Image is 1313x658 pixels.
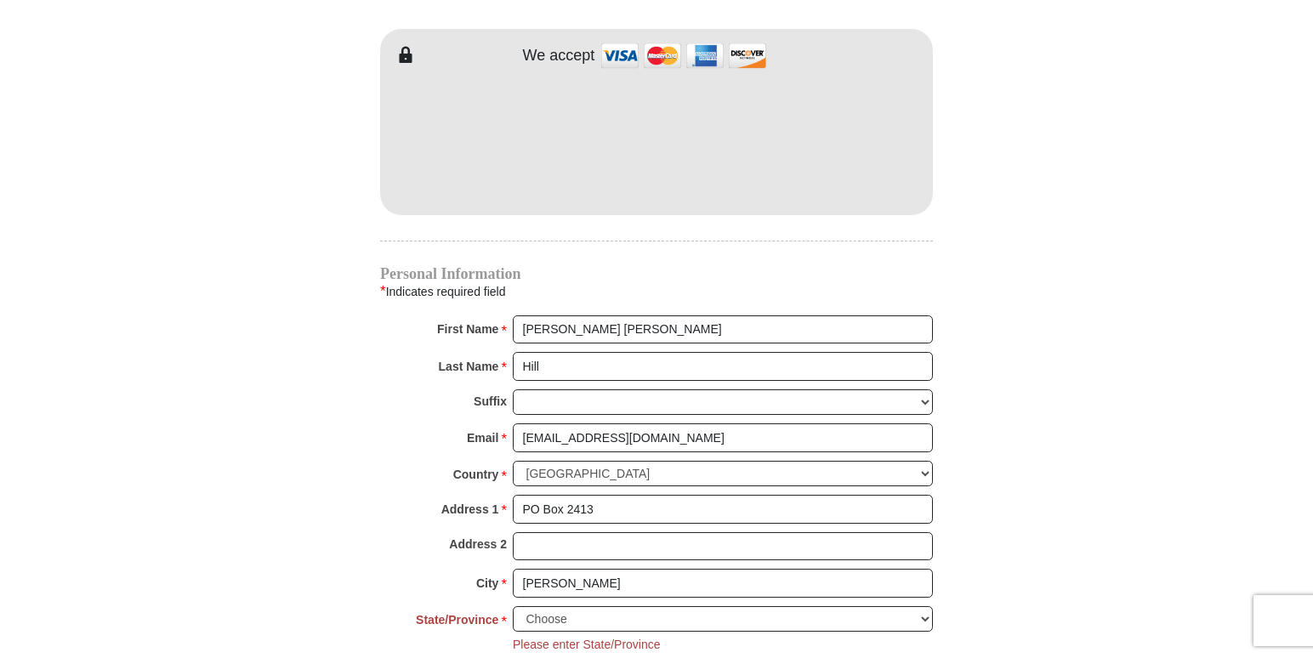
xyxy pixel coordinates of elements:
[523,47,595,65] h4: We accept
[380,267,933,281] h4: Personal Information
[476,571,498,595] strong: City
[513,636,661,654] li: Please enter State/Province
[599,37,769,74] img: credit cards accepted
[380,281,933,303] div: Indicates required field
[437,317,498,341] strong: First Name
[467,426,498,450] strong: Email
[439,355,499,378] strong: Last Name
[474,389,507,413] strong: Suffix
[453,462,499,486] strong: Country
[416,608,498,632] strong: State/Province
[441,497,499,521] strong: Address 1
[449,532,507,556] strong: Address 2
